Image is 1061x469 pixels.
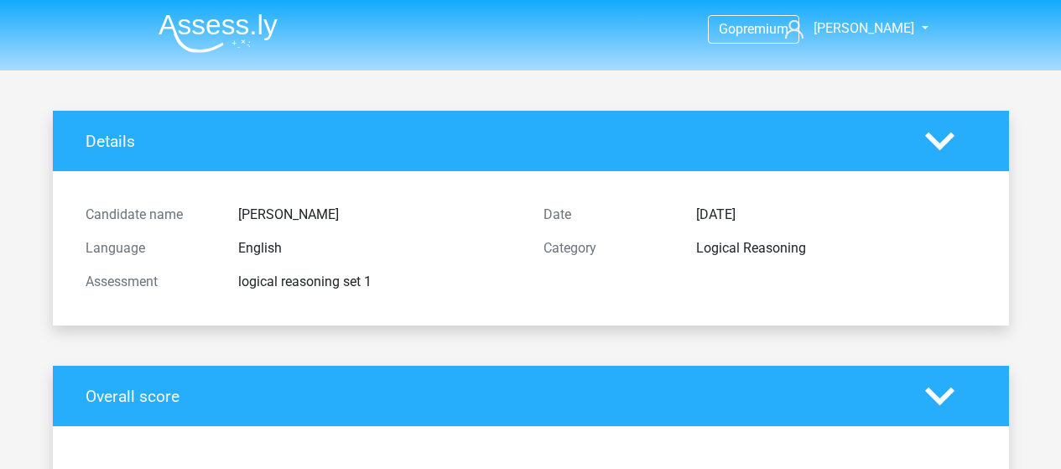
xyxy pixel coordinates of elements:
[226,238,531,258] div: English
[86,132,900,151] h4: Details
[73,238,226,258] div: Language
[226,205,531,225] div: [PERSON_NAME]
[531,205,684,225] div: Date
[709,18,798,40] a: Gopremium
[719,21,736,37] span: Go
[736,21,788,37] span: premium
[86,387,900,406] h4: Overall score
[684,205,989,225] div: [DATE]
[778,18,916,39] a: [PERSON_NAME]
[531,238,684,258] div: Category
[73,205,226,225] div: Candidate name
[684,238,989,258] div: Logical Reasoning
[814,20,914,36] span: [PERSON_NAME]
[226,272,531,292] div: logical reasoning set 1
[159,13,278,53] img: Assessly
[73,272,226,292] div: Assessment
